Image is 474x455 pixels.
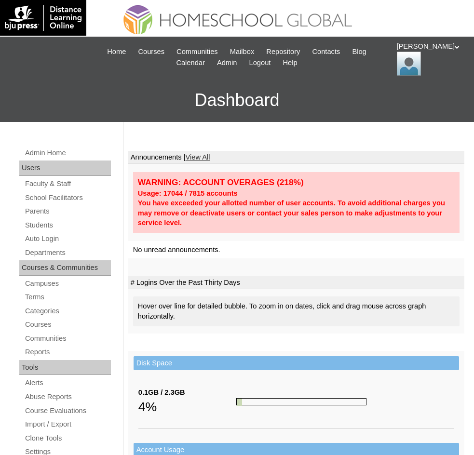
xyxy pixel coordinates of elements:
a: Alerts [24,377,111,389]
a: Faculty & Staff [24,178,111,190]
a: Auto Login [24,233,111,245]
a: Contacts [307,46,345,57]
div: Tools [19,360,111,375]
a: Parents [24,205,111,217]
a: Import / Export [24,418,111,430]
a: Courses [133,46,169,57]
span: Logout [249,57,271,68]
a: View All [186,153,210,161]
span: Courses [138,46,164,57]
a: Campuses [24,278,111,290]
span: Repository [266,46,300,57]
a: School Facilitators [24,192,111,204]
a: Blog [347,46,371,57]
strong: Usage: 17044 / 7815 accounts [138,189,238,197]
a: Admin [212,57,242,68]
a: Reports [24,346,111,358]
span: Admin [217,57,237,68]
a: Clone Tools [24,432,111,444]
a: Home [102,46,131,57]
div: [PERSON_NAME] [397,41,465,76]
h3: Dashboard [5,79,469,122]
div: WARNING: ACCOUNT OVERAGES (218%) [138,177,455,188]
a: Course Evaluations [24,405,111,417]
span: Communities [176,46,218,57]
a: Logout [244,57,276,68]
span: Blog [352,46,366,57]
a: Help [278,57,302,68]
td: No unread announcements. [128,241,464,259]
span: Calendar [176,57,204,68]
a: Calendar [171,57,209,68]
span: Contacts [312,46,340,57]
a: Abuse Reports [24,391,111,403]
a: Students [24,219,111,231]
div: Hover over line for detailed bubble. To zoom in on dates, click and drag mouse across graph horiz... [133,296,460,326]
td: Announcements | [128,151,464,164]
a: Mailbox [225,46,259,57]
a: Categories [24,305,111,317]
div: 0.1GB / 2.3GB [138,388,236,398]
div: Users [19,161,111,176]
td: # Logins Over the Past Thirty Days [128,276,464,290]
div: You have exceeded your allotted number of user accounts. To avoid additional charges you may remo... [138,198,455,228]
a: Communities [24,333,111,345]
a: Departments [24,247,111,259]
a: Repository [261,46,305,57]
a: Admin Home [24,147,111,159]
a: Communities [172,46,223,57]
img: Ariane Ebuen [397,52,421,76]
img: logo-white.png [5,5,81,31]
span: Home [107,46,126,57]
div: 4% [138,397,236,416]
td: Disk Space [134,356,459,370]
a: Terms [24,291,111,303]
span: Mailbox [230,46,255,57]
span: Help [283,57,297,68]
div: Courses & Communities [19,260,111,276]
a: Courses [24,319,111,331]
